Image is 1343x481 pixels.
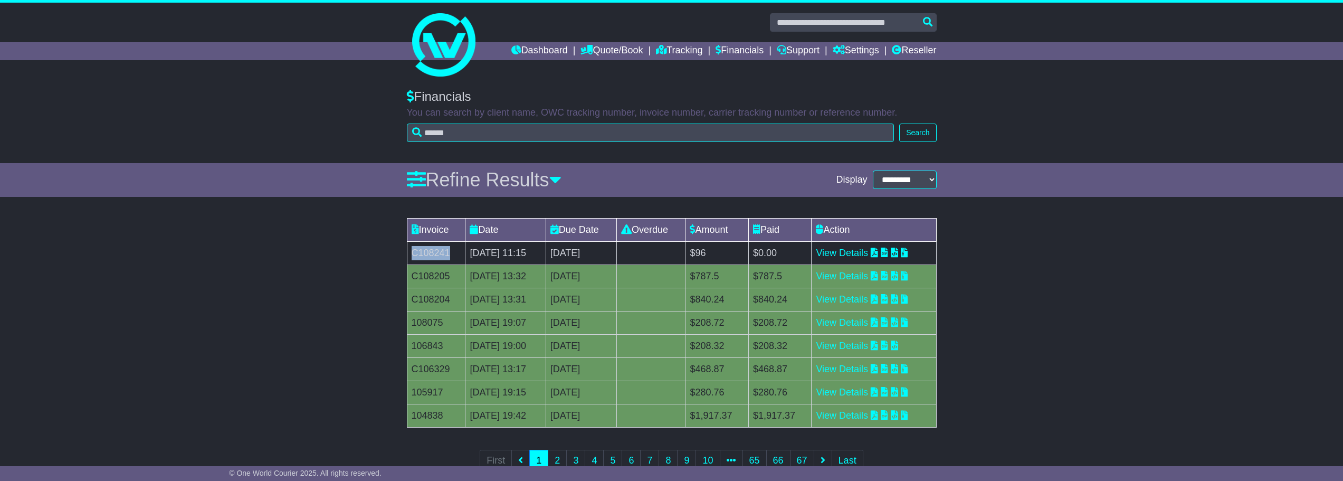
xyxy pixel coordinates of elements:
[407,241,465,265] td: C108241
[546,381,616,404] td: [DATE]
[748,288,811,311] td: $840.24
[766,450,790,471] a: 66
[548,450,567,471] a: 2
[816,248,868,258] a: View Details
[748,334,811,357] td: $208.32
[465,311,546,334] td: [DATE] 19:07
[748,311,811,334] td: $208.72
[685,311,748,334] td: $208.72
[748,218,811,241] td: Paid
[622,450,641,471] a: 6
[748,404,811,427] td: $1,917.37
[465,218,546,241] td: Date
[566,450,585,471] a: 3
[407,89,937,105] div: Financials
[685,265,748,288] td: $787.5
[546,404,616,427] td: [DATE]
[696,450,720,471] a: 10
[685,241,748,265] td: $96
[816,387,868,398] a: View Details
[546,288,616,311] td: [DATE]
[407,265,465,288] td: C108205
[407,107,937,119] p: You can search by client name, OWC tracking number, invoice number, carrier tracking number or re...
[816,364,868,374] a: View Details
[685,288,748,311] td: $840.24
[580,42,643,60] a: Quote/Book
[716,42,764,60] a: Financials
[790,450,814,471] a: 67
[832,450,863,471] a: Last
[892,42,936,60] a: Reseller
[742,450,767,471] a: 65
[685,381,748,404] td: $280.76
[833,42,879,60] a: Settings
[748,357,811,381] td: $468.87
[816,271,868,281] a: View Details
[816,294,868,305] a: View Details
[529,450,548,471] a: 1
[407,169,561,191] a: Refine Results
[465,381,546,404] td: [DATE] 19:15
[656,42,702,60] a: Tracking
[407,357,465,381] td: C106329
[748,381,811,404] td: $280.76
[511,42,568,60] a: Dashboard
[748,241,811,265] td: $0.00
[465,288,546,311] td: [DATE] 13:31
[585,450,604,471] a: 4
[546,357,616,381] td: [DATE]
[407,334,465,357] td: 106843
[836,174,867,186] span: Display
[407,288,465,311] td: C108204
[685,218,748,241] td: Amount
[748,265,811,288] td: $787.5
[407,404,465,427] td: 104838
[777,42,820,60] a: Support
[465,357,546,381] td: [DATE] 13:17
[407,381,465,404] td: 105917
[546,311,616,334] td: [DATE]
[546,241,616,265] td: [DATE]
[685,334,748,357] td: $208.32
[685,404,748,427] td: $1,917.37
[677,450,696,471] a: 9
[229,469,382,477] span: © One World Courier 2025. All rights reserved.
[616,218,685,241] td: Overdue
[465,265,546,288] td: [DATE] 13:32
[816,341,868,351] a: View Details
[899,124,936,142] button: Search
[816,317,868,328] a: View Details
[465,334,546,357] td: [DATE] 19:00
[603,450,622,471] a: 5
[685,357,748,381] td: $468.87
[659,450,678,471] a: 8
[816,410,868,421] a: View Details
[407,218,465,241] td: Invoice
[640,450,659,471] a: 7
[407,311,465,334] td: 108075
[546,218,616,241] td: Due Date
[546,334,616,357] td: [DATE]
[465,241,546,265] td: [DATE] 11:15
[465,404,546,427] td: [DATE] 19:42
[546,265,616,288] td: [DATE]
[812,218,936,241] td: Action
